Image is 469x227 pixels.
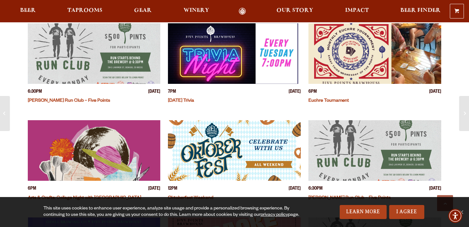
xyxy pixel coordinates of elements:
[134,8,152,13] span: Gear
[28,89,42,96] span: 6:30PM
[28,120,161,181] a: View event details
[130,8,156,15] a: Gear
[429,89,441,96] span: [DATE]
[20,8,36,13] span: Beer
[28,196,141,201] a: Arts & Crafts: Collage Night with [GEOGRAPHIC_DATA]
[429,186,441,193] span: [DATE]
[345,8,369,13] span: Impact
[16,8,40,15] a: Beer
[168,23,301,84] a: View event details
[168,196,213,201] a: Oktoberfest Weekend
[148,186,160,193] span: [DATE]
[168,99,194,104] a: [DATE] Trivia
[448,209,462,223] div: Accessibility Menu
[28,99,110,104] a: [PERSON_NAME] Run Club – Five Points
[272,8,317,15] a: Our Story
[341,8,373,15] a: Impact
[168,120,301,181] a: View event details
[308,196,391,201] a: [PERSON_NAME] Run Club – Five Points
[230,8,254,15] a: Odell Home
[43,206,306,218] div: This site uses cookies to enhance user experience, analyze site usage and provide a personalized ...
[67,8,102,13] span: Taprooms
[289,89,301,96] span: [DATE]
[308,23,441,84] a: View event details
[308,186,322,193] span: 6:30PM
[168,186,177,193] span: 12PM
[28,186,36,193] span: 6PM
[179,8,213,15] a: Winery
[276,8,313,13] span: Our Story
[308,99,349,104] a: Euchre Tournament
[148,89,160,96] span: [DATE]
[168,89,176,96] span: 7PM
[308,89,317,96] span: 6PM
[396,8,445,15] a: Beer Finder
[184,8,209,13] span: Winery
[28,23,161,84] a: View event details
[63,8,107,15] a: Taprooms
[340,205,387,219] a: Learn More
[437,195,453,211] a: Scroll to top
[261,213,288,218] a: privacy policy
[289,186,301,193] span: [DATE]
[389,205,424,219] a: I Agree
[400,8,441,13] span: Beer Finder
[308,120,441,181] a: View event details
